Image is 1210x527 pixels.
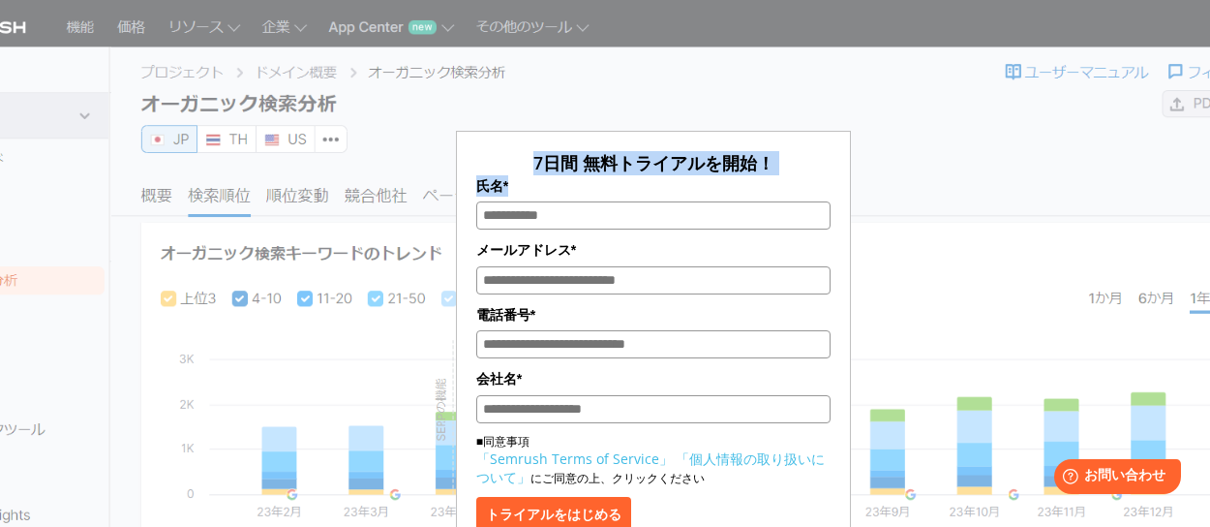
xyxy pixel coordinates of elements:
iframe: Help widget launcher [1038,451,1189,506]
label: メールアドレス* [476,239,832,261]
a: 「個人情報の取り扱いについて」 [476,449,825,486]
p: ■同意事項 にご同意の上、クリックください [476,433,832,487]
label: 電話番号* [476,304,832,325]
a: 「Semrush Terms of Service」 [476,449,673,468]
span: 7日間 無料トライアルを開始！ [533,151,774,174]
